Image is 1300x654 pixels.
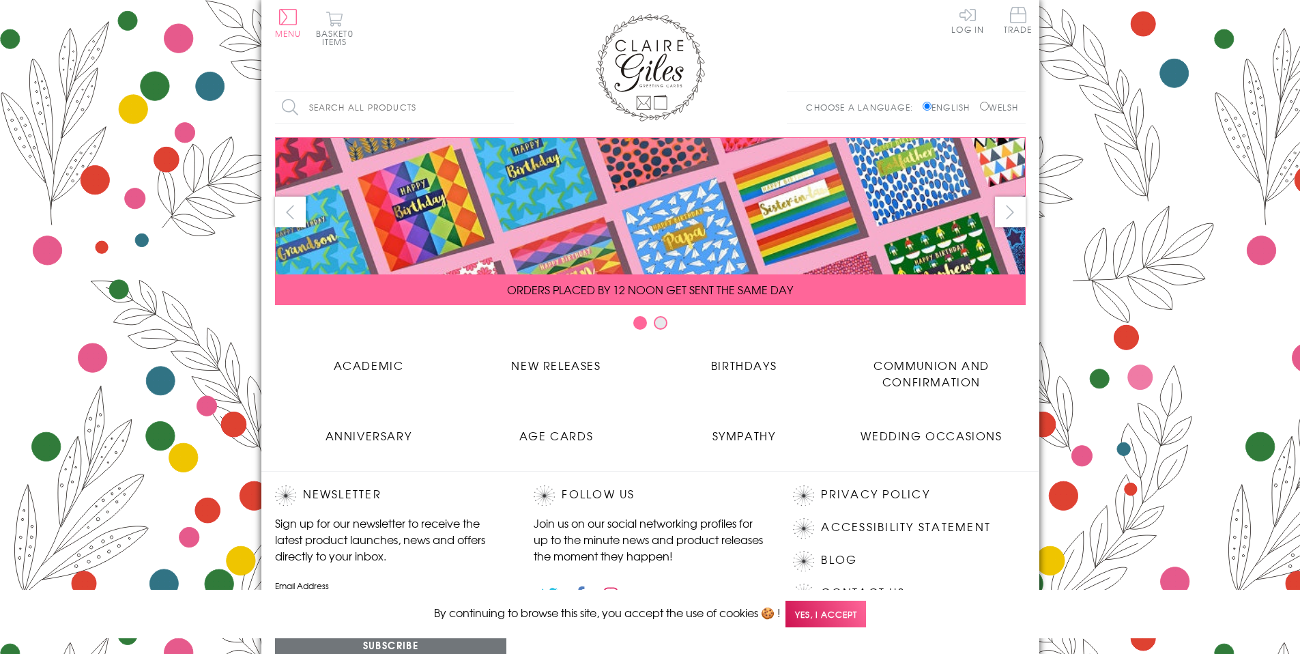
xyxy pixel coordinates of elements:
input: Search [500,92,514,123]
a: Anniversary [275,417,463,444]
p: Choose a language: [806,101,920,113]
img: Claire Giles Greetings Cards [596,14,705,122]
span: Birthdays [711,357,777,373]
p: Join us on our social networking profiles for up to the minute news and product releases the mome... [534,515,766,564]
h2: Follow Us [534,485,766,506]
a: Privacy Policy [821,485,929,504]
button: Basket0 items [316,11,353,46]
span: Anniversary [326,427,412,444]
button: Carousel Page 1 (Current Slide) [633,316,647,330]
a: Contact Us [821,584,904,602]
span: Age Cards [519,427,593,444]
input: Welsh [980,102,989,111]
a: New Releases [463,347,650,373]
a: Sympathy [650,417,838,444]
span: New Releases [511,357,601,373]
a: Wedding Occasions [838,417,1026,444]
a: Blog [821,551,857,569]
div: Carousel Pagination [275,315,1026,337]
span: Menu [275,27,302,40]
a: Birthdays [650,347,838,373]
span: Trade [1004,7,1032,33]
a: Communion and Confirmation [838,347,1026,390]
span: Yes, I accept [785,601,866,627]
p: Sign up for our newsletter to receive the latest product launches, news and offers directly to yo... [275,515,507,564]
input: English [923,102,931,111]
span: Sympathy [712,427,776,444]
span: 0 items [322,27,353,48]
span: ORDERS PLACED BY 12 NOON GET SENT THE SAME DAY [507,281,793,298]
a: Academic [275,347,463,373]
label: Welsh [980,101,1019,113]
button: Carousel Page 2 [654,316,667,330]
a: Trade [1004,7,1032,36]
input: Search all products [275,92,514,123]
label: Email Address [275,580,507,592]
span: Wedding Occasions [861,427,1002,444]
button: next [995,197,1026,227]
label: English [923,101,977,113]
button: prev [275,197,306,227]
a: Accessibility Statement [821,518,991,537]
a: Log In [951,7,984,33]
h2: Newsletter [275,485,507,506]
span: Communion and Confirmation [873,357,990,390]
a: Age Cards [463,417,650,444]
button: Menu [275,9,302,38]
span: Academic [334,357,404,373]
